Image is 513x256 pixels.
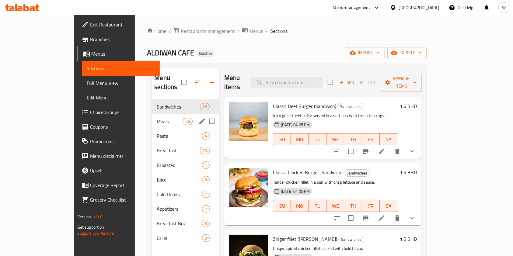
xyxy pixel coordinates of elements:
svg: Show Choices [408,214,416,222]
div: Inactive [197,50,215,57]
span: Menus [91,50,155,57]
span: Version: [77,213,92,221]
p: Tender chicken fillet in a bun with crisp lettuce and sauce. [273,178,397,186]
button: MO [291,200,309,212]
h6: 1.6 BHD [400,102,417,110]
button: export [387,47,427,58]
img: Classic Beef Burger (Sandwich) [229,102,268,141]
span: 7 [202,192,209,197]
button: TH [344,133,362,145]
div: items [202,176,210,183]
span: Sort sections [190,75,205,90]
div: Pasta4 [152,129,219,143]
span: Promotions [90,138,155,145]
span: Breakfast [157,147,200,154]
button: FR [362,200,380,212]
span: Menus [249,27,263,35]
div: items [202,205,210,213]
span: Get support on: [77,223,105,231]
span: TH [347,135,359,144]
button: TU [309,133,326,145]
img: Classic Ckicken Burger (Sandwich) [229,168,268,207]
span: TH [347,202,359,210]
a: Menus [242,27,263,35]
span: W [502,4,506,11]
span: MO [293,202,306,210]
a: Restaurants management [173,27,235,35]
span: Add [338,79,355,86]
span: TU [311,202,324,210]
span: Sections [87,65,155,72]
span: Classic Ckicken Burger (Sandwich) [273,168,343,177]
span: SA [382,135,395,144]
span: 26 [200,104,209,110]
span: Select section first [356,78,381,87]
button: WE [326,133,344,145]
span: Menu disclaimer [90,152,155,160]
span: Sandwiches [344,170,369,177]
button: delete [390,144,405,159]
a: Menu disclaimer [77,149,160,163]
button: show more [405,211,419,225]
span: WE [329,202,342,210]
span: MO [293,135,306,144]
span: Pasta [157,132,202,140]
h2: Menu sections [154,73,181,92]
a: Coverage Report [77,178,160,192]
button: Branch-specific-item [358,144,373,159]
span: Add item [337,78,356,87]
span: [DATE] 04:05 PM [278,122,312,128]
a: Choice Groups [77,105,160,119]
button: TH [344,200,362,212]
div: Sandwiches [337,103,363,110]
button: MO [291,133,309,145]
div: Cold Drinks7 [152,187,219,202]
span: ALDIWAN CAFE [147,46,194,60]
span: Breakfast Box [157,220,202,227]
span: Sandwiches [157,103,200,110]
button: edit [197,117,207,126]
button: delete [390,211,405,225]
a: Coupons [77,119,160,134]
button: show more [405,144,419,159]
span: WE [329,135,342,144]
div: Breakfast20 [152,143,219,158]
button: Branch-specific-item [358,211,373,225]
span: Inactive [197,51,215,56]
span: [DATE] 04:05 PM [278,189,312,194]
a: Promotions [77,134,160,149]
div: Sandwiches [344,169,370,177]
svg: Show Choices [408,148,416,155]
a: Edit Restaurant [77,17,160,32]
button: SU [273,133,291,145]
span: Select to update [344,212,357,224]
span: 4 [202,133,209,139]
div: Menu-management [333,4,370,11]
div: Broasted1 [152,158,219,172]
li: / [266,27,268,35]
div: Appetizers7 [152,202,219,216]
span: Grocery Checklist [90,196,155,203]
span: Select to update [344,145,357,158]
span: Meals [157,118,183,125]
a: Edit menu item [378,214,385,222]
button: Add section [205,75,219,90]
span: Manage items [386,75,417,90]
div: Cold Drinks [157,191,202,198]
div: Grills9 [152,231,219,245]
span: Grills [157,234,202,242]
span: Edit Restaurant [90,21,155,28]
div: items [183,118,193,125]
div: items [202,161,210,169]
span: Sandwiches [339,236,364,243]
p: Juicy grilled beef patty served in a soft bun with fresh toppings. [273,112,397,119]
button: FR [362,133,380,145]
button: sort-choices [330,211,344,225]
span: 7 [202,206,209,212]
span: 1 [202,162,209,168]
h6: 1.5 BHD [400,235,417,243]
span: Broasted [157,161,202,169]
